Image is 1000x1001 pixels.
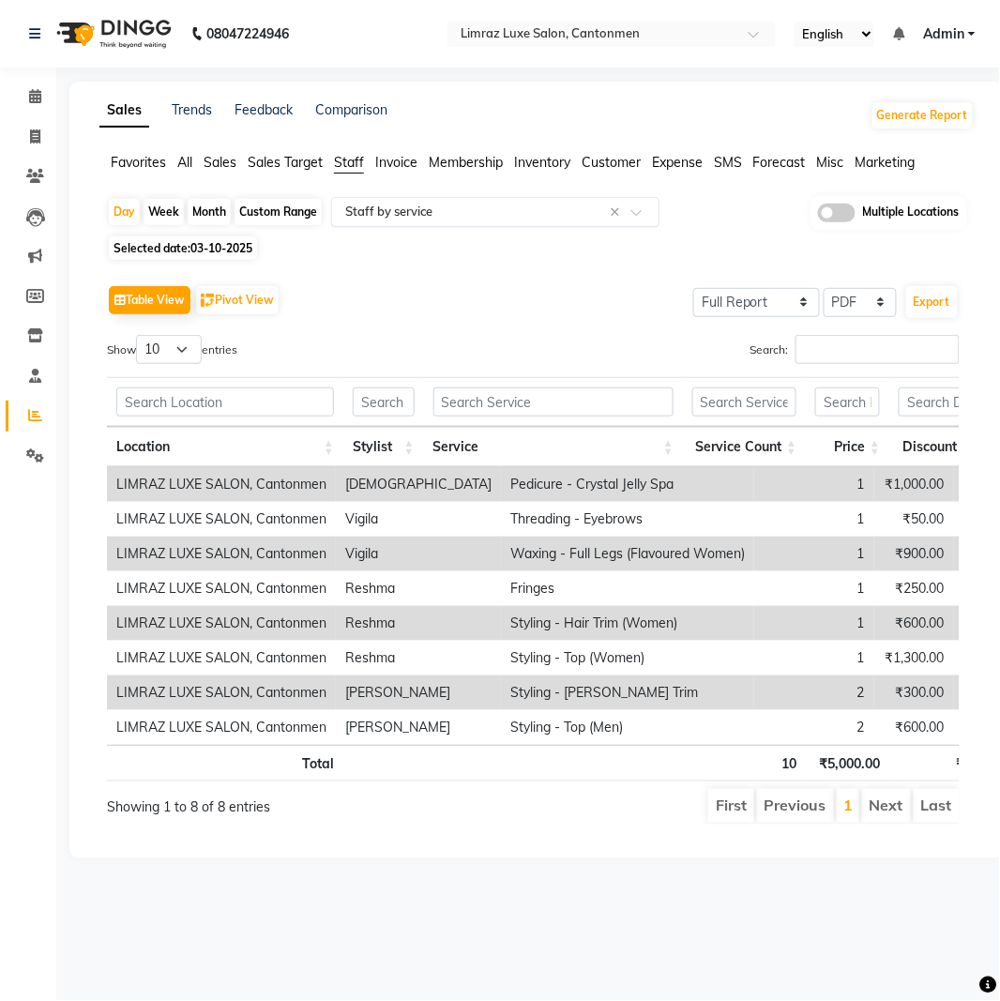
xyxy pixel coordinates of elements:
span: Invoice [375,154,417,171]
td: LIMRAZ LUXE SALON, Cantonmen [107,710,336,745]
th: Price: activate to sort column ascending [806,427,889,467]
span: Favorites [111,154,166,171]
input: Search Service Count [692,387,797,417]
span: Sales Target [248,154,323,171]
td: 1 [754,606,874,641]
td: LIMRAZ LUXE SALON, Cantonmen [107,467,336,502]
label: Search: [750,335,960,364]
input: Search Location [116,387,334,417]
td: Styling - Top (Men) [501,710,754,745]
td: Reshma [336,571,501,606]
span: All [177,154,192,171]
td: Styling - Top (Women) [501,641,754,675]
span: Sales [204,154,236,171]
span: Membership [429,154,503,171]
button: Pivot View [196,286,279,314]
a: Feedback [235,101,293,118]
td: Vigila [336,537,501,571]
span: Selected date: [109,236,257,260]
span: Forecast [753,154,806,171]
th: Discount: activate to sort column ascending [889,427,981,467]
th: Service Count: activate to sort column ascending [683,427,807,467]
div: Custom Range [235,199,322,225]
td: [PERSON_NAME] [336,710,501,745]
td: Styling - [PERSON_NAME] Trim [501,675,754,710]
button: Table View [109,286,190,314]
td: ₹900.00 [874,537,954,571]
a: Comparison [315,101,387,118]
input: Search Service [433,387,674,417]
div: Showing 1 to 8 of 8 entries [107,787,446,818]
td: LIMRAZ LUXE SALON, Cantonmen [107,675,336,710]
span: Customer [582,154,641,171]
th: Location: activate to sort column ascending [107,427,343,467]
td: Pedicure - Crystal Jelly Spa [501,467,754,502]
td: 1 [754,467,874,502]
td: ₹300.00 [874,675,954,710]
td: Vigila [336,502,501,537]
td: Reshma [336,606,501,641]
td: ₹1,000.00 [874,467,954,502]
a: 1 [843,796,853,814]
input: Search Stylist [353,387,415,417]
td: ₹600.00 [874,606,954,641]
td: 2 [754,675,874,710]
label: Show entries [107,335,237,364]
span: Marketing [856,154,916,171]
td: ₹1,300.00 [874,641,954,675]
span: Misc [817,154,844,171]
td: LIMRAZ LUXE SALON, Cantonmen [107,641,336,675]
span: Clear all [610,203,626,222]
td: Reshma [336,641,501,675]
td: ₹250.00 [874,571,954,606]
td: [DEMOGRAPHIC_DATA] [336,467,501,502]
th: Service: activate to sort column ascending [424,427,683,467]
td: LIMRAZ LUXE SALON, Cantonmen [107,502,336,537]
td: 2 [754,710,874,745]
td: Fringes [501,571,754,606]
select: Showentries [136,335,202,364]
b: 08047224946 [206,8,289,60]
a: Trends [172,101,212,118]
button: Export [906,286,958,318]
th: Stylist: activate to sort column ascending [343,427,424,467]
td: 1 [754,537,874,571]
th: ₹5,000.00 [807,745,890,781]
td: [PERSON_NAME] [336,675,501,710]
td: 1 [754,571,874,606]
span: Admin [923,24,964,44]
th: 10 [683,745,807,781]
span: Staff [334,154,364,171]
td: 1 [754,641,874,675]
td: Threading - Eyebrows [501,502,754,537]
img: logo [48,8,176,60]
td: LIMRAZ LUXE SALON, Cantonmen [107,537,336,571]
div: Week [144,199,184,225]
td: LIMRAZ LUXE SALON, Cantonmen [107,606,336,641]
div: Month [188,199,231,225]
div: Day [109,199,140,225]
span: SMS [714,154,742,171]
td: 1 [754,502,874,537]
img: pivot.png [201,294,215,308]
td: ₹50.00 [874,502,954,537]
input: Search: [795,335,960,364]
span: Multiple Locations [863,204,960,222]
span: Expense [652,154,703,171]
button: Generate Report [872,102,973,129]
span: Inventory [514,154,570,171]
td: Waxing - Full Legs (Flavoured Women) [501,537,754,571]
th: Total [107,745,343,781]
input: Search Price [815,387,880,417]
th: ₹0 [890,745,982,781]
a: Sales [99,94,149,128]
span: 03-10-2025 [190,241,252,255]
td: LIMRAZ LUXE SALON, Cantonmen [107,571,336,606]
input: Search Discount [899,387,972,417]
td: Styling - Hair Trim (Women) [501,606,754,641]
td: ₹600.00 [874,710,954,745]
